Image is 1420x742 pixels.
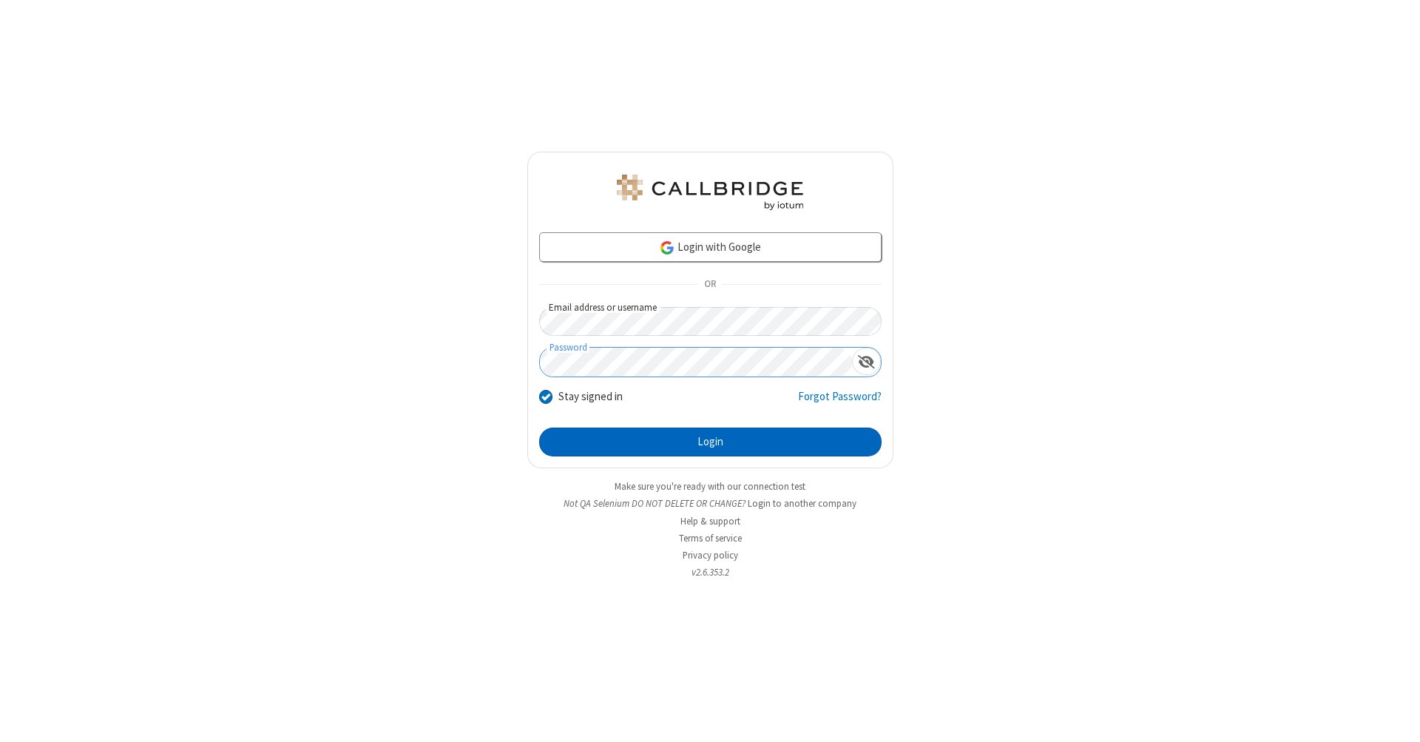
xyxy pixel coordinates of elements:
[698,274,722,295] span: OR
[540,348,852,377] input: Password
[748,496,856,510] button: Login to another company
[527,496,893,510] li: Not QA Selenium DO NOT DELETE OR CHANGE?
[615,480,805,493] a: Make sure you're ready with our connection test
[679,532,742,544] a: Terms of service
[659,240,675,256] img: google-icon.png
[683,549,738,561] a: Privacy policy
[527,565,893,579] li: v2.6.353.2
[680,515,740,527] a: Help & support
[798,388,882,416] a: Forgot Password?
[539,232,882,262] a: Login with Google
[558,388,623,405] label: Stay signed in
[614,175,806,210] img: QA Selenium DO NOT DELETE OR CHANGE
[852,348,881,375] div: Show password
[539,428,882,457] button: Login
[539,307,882,336] input: Email address or username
